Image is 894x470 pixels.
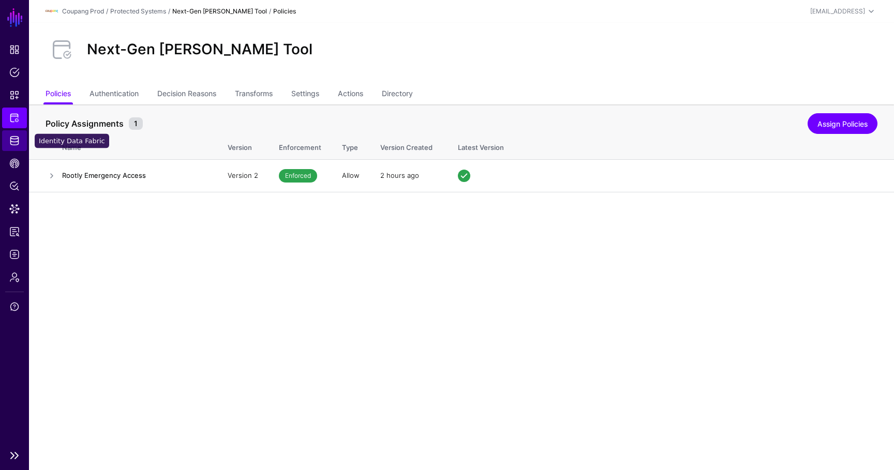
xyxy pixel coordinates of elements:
span: Support [9,301,20,312]
h4: Rootly Emergency Access [62,171,207,180]
span: CAEP Hub [9,158,20,169]
a: Admin [2,267,27,287]
div: / [267,7,273,16]
span: Data Lens [9,204,20,214]
th: Latest Version [448,132,894,159]
a: Transforms [235,85,273,104]
a: Coupang Prod [62,7,104,15]
div: / [104,7,110,16]
span: Policy Assignments [43,117,126,130]
span: Dashboard [9,44,20,55]
span: Identity Data Fabric [9,135,20,146]
th: Enforcement [269,132,332,159]
a: Authentication [90,85,139,104]
div: / [166,7,172,16]
div: Identity Data Fabric [35,134,109,148]
a: Protected Systems [2,108,27,128]
th: Type [332,132,370,159]
span: Logs [9,249,20,260]
span: Enforced [279,169,317,183]
a: Identity Data Fabric [2,130,27,151]
a: SGNL [6,6,24,29]
a: Policy Lens [2,176,27,196]
img: svg+xml;base64,PHN2ZyBpZD0iTG9nbyIgeG1sbnM9Imh0dHA6Ly93d3cudzMub3JnLzIwMDAvc3ZnIiB3aWR0aD0iMTIxLj... [46,5,58,18]
a: Dashboard [2,39,27,60]
div: [EMAIL_ADDRESS] [810,7,865,16]
a: Policies [46,85,71,104]
td: Version 2 [217,159,269,192]
th: Name [62,132,217,159]
a: Data Lens [2,199,27,219]
a: Access Reporting [2,221,27,242]
a: Logs [2,244,27,265]
span: Access Reporting [9,226,20,237]
th: Version [217,132,269,159]
strong: Next-Gen [PERSON_NAME] Tool [172,7,267,15]
a: Policies [2,62,27,83]
a: Settings [291,85,319,104]
span: Snippets [9,90,20,100]
a: Assign Policies [808,113,877,134]
a: CAEP Hub [2,153,27,174]
span: Protected Systems [9,113,20,123]
span: 2 hours ago [380,171,419,179]
td: Allow [332,159,370,192]
a: Decision Reasons [157,85,216,104]
a: Protected Systems [110,7,166,15]
a: Actions [338,85,363,104]
a: Snippets [2,85,27,105]
th: Version Created [370,132,448,159]
h2: Next-Gen [PERSON_NAME] Tool [87,41,312,58]
strong: Policies [273,7,296,15]
span: Admin [9,272,20,282]
span: Policies [9,67,20,78]
a: Directory [382,85,413,104]
small: 1 [129,117,143,130]
span: Policy Lens [9,181,20,191]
